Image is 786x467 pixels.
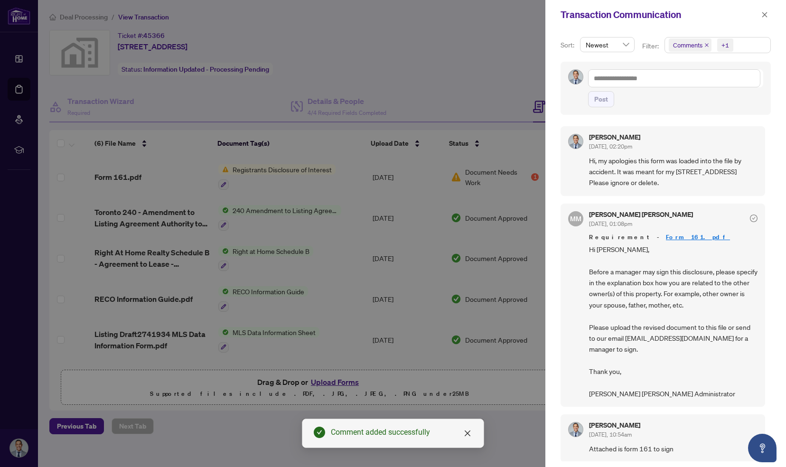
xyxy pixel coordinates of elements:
div: +1 [721,40,729,50]
span: Comments [669,38,711,52]
button: Open asap [748,434,777,462]
a: Form 161.pdf [666,233,730,241]
div: Transaction Communication [561,8,758,22]
a: Close [462,428,473,439]
span: MM [570,214,581,224]
span: close [761,11,768,18]
h5: [PERSON_NAME] [589,134,640,140]
span: [DATE], 02:20pm [589,143,632,150]
span: Newest [586,37,629,52]
span: Hi [PERSON_NAME], Before a manager may sign this disclosure, please specify in the explanation bo... [589,244,758,399]
div: Comment added successfully [331,427,472,438]
span: Requirement - [589,233,758,242]
span: check-circle [750,215,758,222]
span: [DATE], 01:08pm [589,220,632,227]
button: Post [588,91,614,107]
p: Sort: [561,40,576,50]
img: Profile Icon [569,422,583,437]
span: Attached is form 161 to sign [589,443,758,454]
span: Comments [673,40,702,50]
span: close [464,430,471,437]
img: Profile Icon [569,70,583,84]
span: check-circle [314,427,325,438]
h5: [PERSON_NAME] [589,422,640,429]
p: Filter: [642,41,660,51]
img: Profile Icon [569,134,583,149]
span: close [704,43,709,47]
h5: [PERSON_NAME] [PERSON_NAME] [589,211,693,218]
span: Hi, my apologies this form was loaded into the file by accident. It was meant for my [STREET_ADDR... [589,155,758,188]
span: [DATE], 10:54am [589,431,632,438]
